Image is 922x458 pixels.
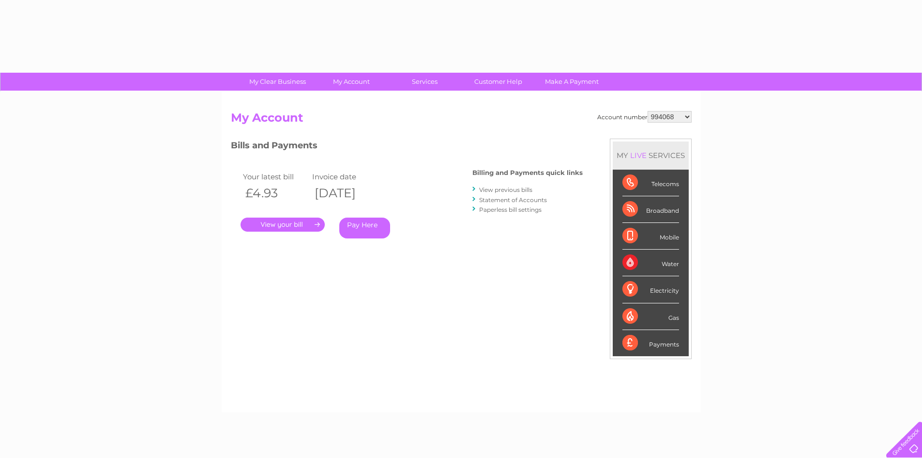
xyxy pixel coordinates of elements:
[622,250,679,276] div: Water
[241,170,310,183] td: Your latest bill
[622,276,679,303] div: Electricity
[472,169,583,176] h4: Billing and Payments quick links
[479,186,532,193] a: View previous bills
[310,170,379,183] td: Invoice date
[310,183,379,203] th: [DATE]
[241,218,325,232] a: .
[613,142,689,169] div: MY SERVICES
[622,330,679,356] div: Payments
[622,303,679,330] div: Gas
[532,73,612,91] a: Make A Payment
[311,73,391,91] a: My Account
[231,139,583,156] h3: Bills and Payments
[241,183,310,203] th: £4.93
[597,111,692,123] div: Account number
[385,73,465,91] a: Services
[238,73,317,91] a: My Clear Business
[231,111,692,129] h2: My Account
[479,206,542,213] a: Paperless bill settings
[458,73,538,91] a: Customer Help
[628,151,649,160] div: LIVE
[622,223,679,250] div: Mobile
[339,218,390,238] a: Pay Here
[622,196,679,223] div: Broadband
[622,170,679,196] div: Telecoms
[479,196,547,204] a: Statement of Accounts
